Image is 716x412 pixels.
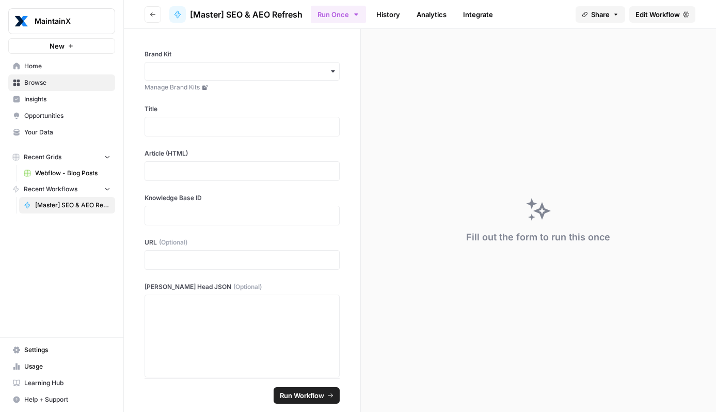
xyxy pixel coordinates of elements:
[12,12,30,30] img: MaintainX Logo
[8,181,115,197] button: Recent Workflows
[8,38,115,54] button: New
[169,6,303,23] a: [Master] SEO & AEO Refresh
[145,238,340,247] label: URL
[8,149,115,165] button: Recent Grids
[8,58,115,74] a: Home
[145,50,340,59] label: Brand Kit
[35,169,110,178] span: Webflow - Blog Posts
[19,165,115,181] a: Webflow - Blog Posts
[24,185,77,194] span: Recent Workflows
[24,395,110,404] span: Help + Support
[629,6,695,23] a: Edit Workflow
[145,282,340,292] label: [PERSON_NAME] Head JSON
[145,104,340,114] label: Title
[19,197,115,213] a: [Master] SEO & AEO Refresh
[8,8,115,34] button: Workspace: MaintainX
[370,6,406,23] a: History
[8,108,115,124] a: Opportunities
[274,387,340,404] button: Run Workflow
[8,124,115,141] a: Your Data
[466,230,610,245] div: Fill out the form to run this once
[8,91,115,108] a: Insights
[24,111,110,120] span: Opportunities
[159,238,187,247] span: (Optional)
[145,83,340,92] a: Manage Brand Kits
[410,6,453,23] a: Analytics
[280,390,324,401] span: Run Workflow
[24,62,110,71] span: Home
[457,6,499,23] a: Integrate
[8,375,115,391] a: Learning Hub
[145,193,340,203] label: Knowledge Base ID
[50,41,65,51] span: New
[24,362,110,371] span: Usage
[635,9,680,20] span: Edit Workflow
[35,201,110,210] span: [Master] SEO & AEO Refresh
[24,152,61,162] span: Recent Grids
[8,358,115,375] a: Usage
[591,9,610,20] span: Share
[8,342,115,358] a: Settings
[24,78,110,87] span: Browse
[145,149,340,158] label: Article (HTML)
[8,391,115,408] button: Help + Support
[233,282,262,292] span: (Optional)
[24,128,110,137] span: Your Data
[24,378,110,388] span: Learning Hub
[35,16,97,26] span: MaintainX
[576,6,625,23] button: Share
[8,74,115,91] a: Browse
[24,95,110,104] span: Insights
[311,6,366,23] button: Run Once
[24,345,110,355] span: Settings
[190,8,303,21] span: [Master] SEO & AEO Refresh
